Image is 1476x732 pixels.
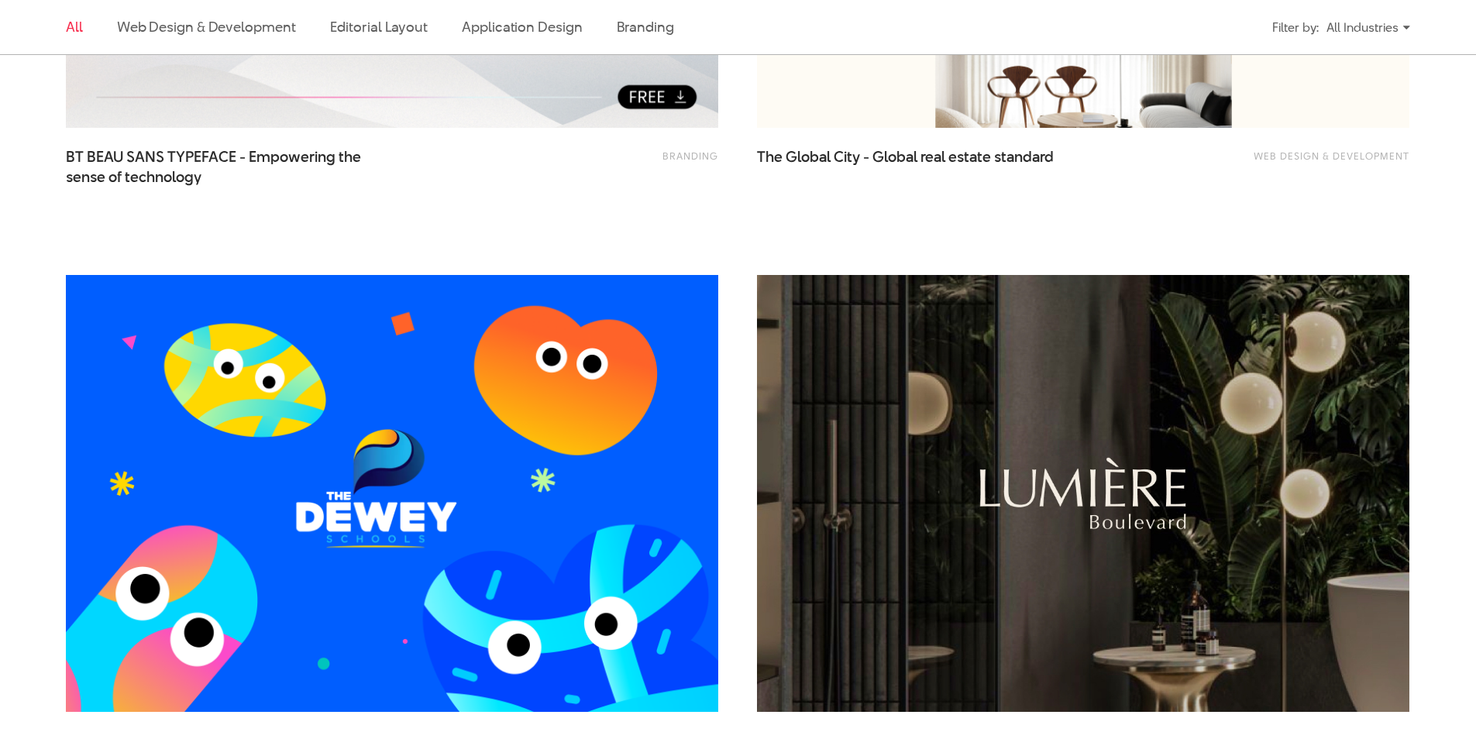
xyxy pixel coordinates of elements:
a: Web Design & Development [1254,149,1409,163]
a: Web Design & Development [117,17,296,36]
div: Filter by: [1272,14,1319,41]
a: BT BEAU SANS TYPEFACE - Empowering thesense of technology [66,147,376,186]
span: City [834,146,860,167]
div: All Industries [1326,14,1410,41]
span: Global [872,146,917,167]
span: The [757,146,783,167]
span: BT BEAU SANS TYPEFACE - Empowering the [66,147,376,186]
a: All [66,17,83,36]
span: sense of technology [66,167,201,187]
a: Branding [662,149,718,163]
a: The Global City - Global real estate standard [757,147,1067,186]
a: Branding [617,17,674,36]
img: TDS the dewey school [66,275,718,712]
a: Editorial Layout [330,17,428,36]
img: Website Lumiere Boulevard dự án bất động sản [757,275,1409,712]
span: real [920,146,945,167]
span: - [863,146,869,167]
span: standard [994,146,1054,167]
a: Application Design [462,17,582,36]
span: Global [786,146,831,167]
span: estate [948,146,991,167]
